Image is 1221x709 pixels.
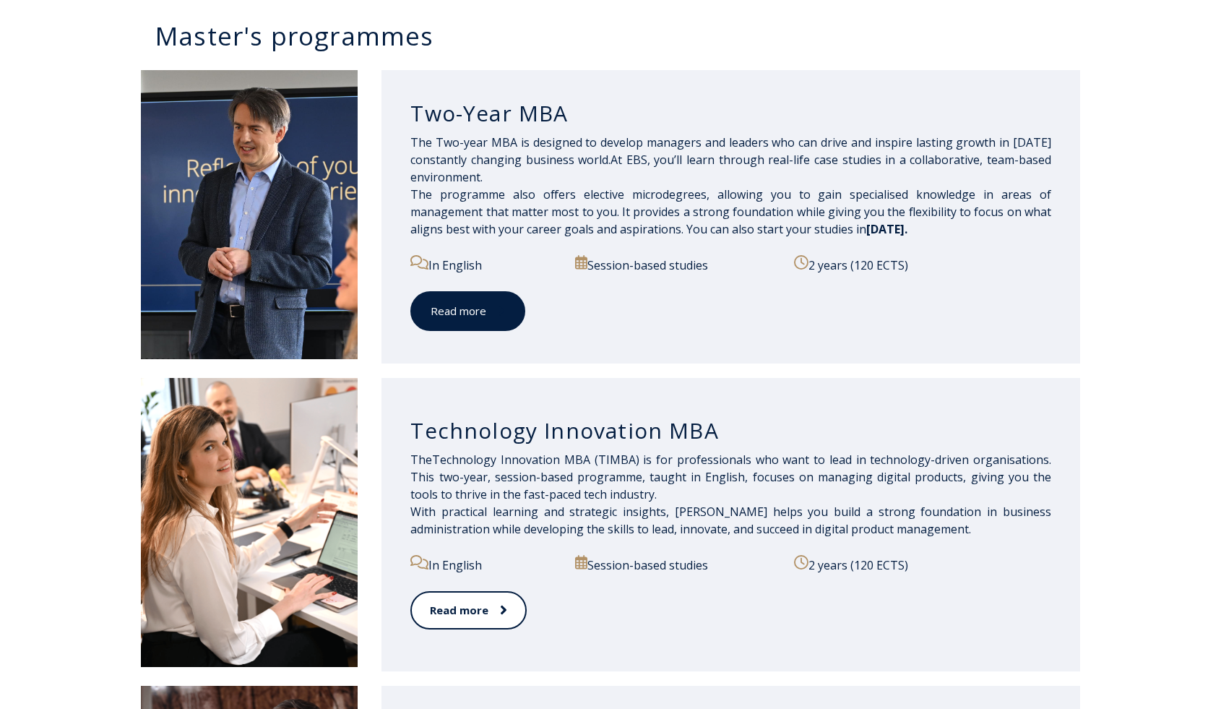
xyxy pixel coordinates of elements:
p: 2 years (120 ECTS) [794,555,1051,574]
span: BA (TIMBA) is for profes [575,452,713,468]
h3: Two-Year MBA [410,100,1051,127]
span: sionals who want to lead in technology-driven organisations. This two-year, session-based program... [410,452,1051,502]
p: In English [410,255,558,274]
p: 2 years (120 ECTS) [794,255,1051,274]
a: Read more [410,291,525,331]
p: Session-based studies [575,255,777,274]
img: DSC_2558 [141,378,358,667]
span: The [410,452,432,468]
h3: Master's programmes [155,23,1080,48]
h3: Technology Innovation MBA [410,417,1051,444]
p: In English [410,555,558,574]
span: You can also start your studies in [686,221,907,237]
img: DSC_2098 [141,70,358,359]
p: Session-based studies [575,555,777,574]
a: Read more [410,591,527,629]
span: [DATE]. [866,221,907,237]
span: Technology Innovation M [432,452,712,468]
span: The Two-year MBA is designed to develop managers and leaders who can drive and inspire lasting gr... [410,134,1051,237]
span: With practical learning and strategic insights, [PERSON_NAME] helps you build a strong foundation... [410,504,1051,537]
